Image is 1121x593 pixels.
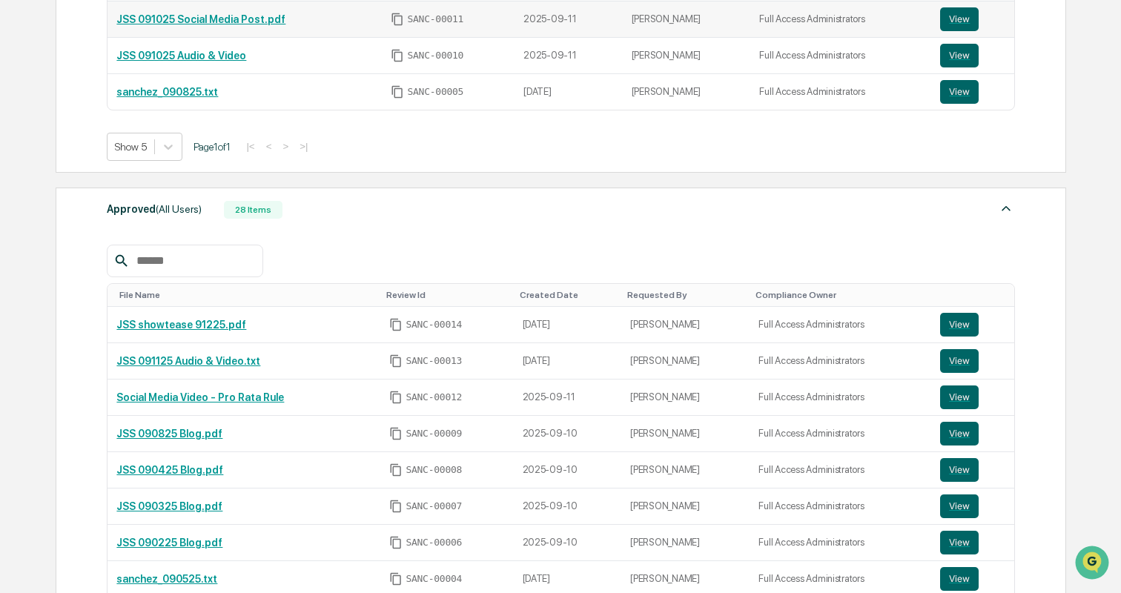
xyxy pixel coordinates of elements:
span: SANC-00004 [406,573,462,585]
span: SANC-00014 [406,319,462,331]
button: |< [242,140,259,153]
a: View [940,567,1005,591]
span: Pylon [148,251,179,262]
button: View [940,313,979,337]
a: JSS 091125 Audio & Video.txt [116,355,260,367]
a: JSS showtease 91225.pdf [116,319,246,331]
div: Approved [107,199,202,219]
td: [PERSON_NAME] [623,74,751,110]
td: Full Access Administrators [750,38,931,74]
button: > [278,140,293,153]
td: [DATE] [514,343,622,380]
td: Full Access Administrators [750,343,931,380]
span: Copy Id [389,500,403,513]
div: Start new chat [50,113,243,128]
td: 2025-09-11 [514,380,622,416]
span: SANC-00012 [406,391,462,403]
div: Toggle SortBy [755,290,925,300]
a: JSS 090825 Blog.pdf [116,428,222,440]
td: 2025-09-10 [514,488,622,525]
td: Full Access Administrators [750,488,931,525]
div: Toggle SortBy [943,290,1008,300]
img: caret [997,199,1015,217]
td: 2025-09-11 [515,1,622,38]
button: View [940,494,979,518]
a: Powered byPylon [105,251,179,262]
td: [PERSON_NAME] [623,1,751,38]
a: JSS 091025 Audio & Video [116,50,246,62]
span: SANC-00009 [406,428,462,440]
td: Full Access Administrators [750,74,931,110]
a: View [940,385,1005,409]
a: View [940,422,1005,445]
td: [PERSON_NAME] [621,380,750,416]
div: 🔎 [15,216,27,228]
a: JSS 090325 Blog.pdf [116,500,222,512]
button: View [940,349,979,373]
td: 2025-09-10 [514,452,622,488]
td: [PERSON_NAME] [621,488,750,525]
span: Copy Id [389,354,403,368]
a: View [940,349,1005,373]
td: Full Access Administrators [750,452,931,488]
div: Toggle SortBy [520,290,616,300]
span: Copy Id [391,85,404,99]
span: Copy Id [389,572,403,586]
td: Full Access Administrators [750,1,931,38]
a: JSS 090225 Blog.pdf [116,537,222,549]
a: View [940,44,1005,67]
td: 2025-09-11 [515,38,622,74]
a: Social Media Video - Pro Rata Rule [116,391,284,403]
div: Toggle SortBy [386,290,507,300]
td: 2025-09-10 [514,525,622,561]
div: Toggle SortBy [119,290,374,300]
td: [PERSON_NAME] [621,343,750,380]
span: Copy Id [389,318,403,331]
span: Copy Id [389,427,403,440]
span: SANC-00006 [406,537,462,549]
button: < [262,140,277,153]
a: View [940,313,1005,337]
button: >| [295,140,312,153]
div: We're available if you need us! [50,128,188,140]
td: [PERSON_NAME] [621,525,750,561]
td: [PERSON_NAME] [621,452,750,488]
a: JSS 091025 Social Media Post.pdf [116,13,285,25]
td: [PERSON_NAME] [621,416,750,452]
td: [DATE] [514,307,622,343]
a: 🗄️Attestations [102,181,190,208]
td: Full Access Administrators [750,416,931,452]
button: View [940,531,979,554]
button: View [940,385,979,409]
a: 🖐️Preclearance [9,181,102,208]
a: View [940,531,1005,554]
p: How can we help? [15,31,270,55]
td: [PERSON_NAME] [623,38,751,74]
span: (All Users) [156,203,202,215]
button: View [940,567,979,591]
a: JSS 090425 Blog.pdf [116,464,223,476]
a: View [940,7,1005,31]
div: 🖐️ [15,188,27,200]
span: Preclearance [30,187,96,202]
span: Data Lookup [30,215,93,230]
td: Full Access Administrators [750,380,931,416]
span: Copy Id [389,391,403,404]
span: SANC-00007 [406,500,462,512]
td: Full Access Administrators [750,525,931,561]
td: [PERSON_NAME] [621,307,750,343]
div: 28 Items [224,201,282,219]
button: View [940,80,979,104]
td: 2025-09-10 [514,416,622,452]
span: SANC-00010 [407,50,463,62]
iframe: Open customer support [1074,544,1114,584]
span: Page 1 of 1 [194,141,231,153]
a: View [940,458,1005,482]
span: SANC-00005 [407,86,463,98]
div: 🗄️ [108,188,119,200]
td: Full Access Administrators [750,307,931,343]
a: sanchez_090825.txt [116,86,218,98]
a: View [940,80,1005,104]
